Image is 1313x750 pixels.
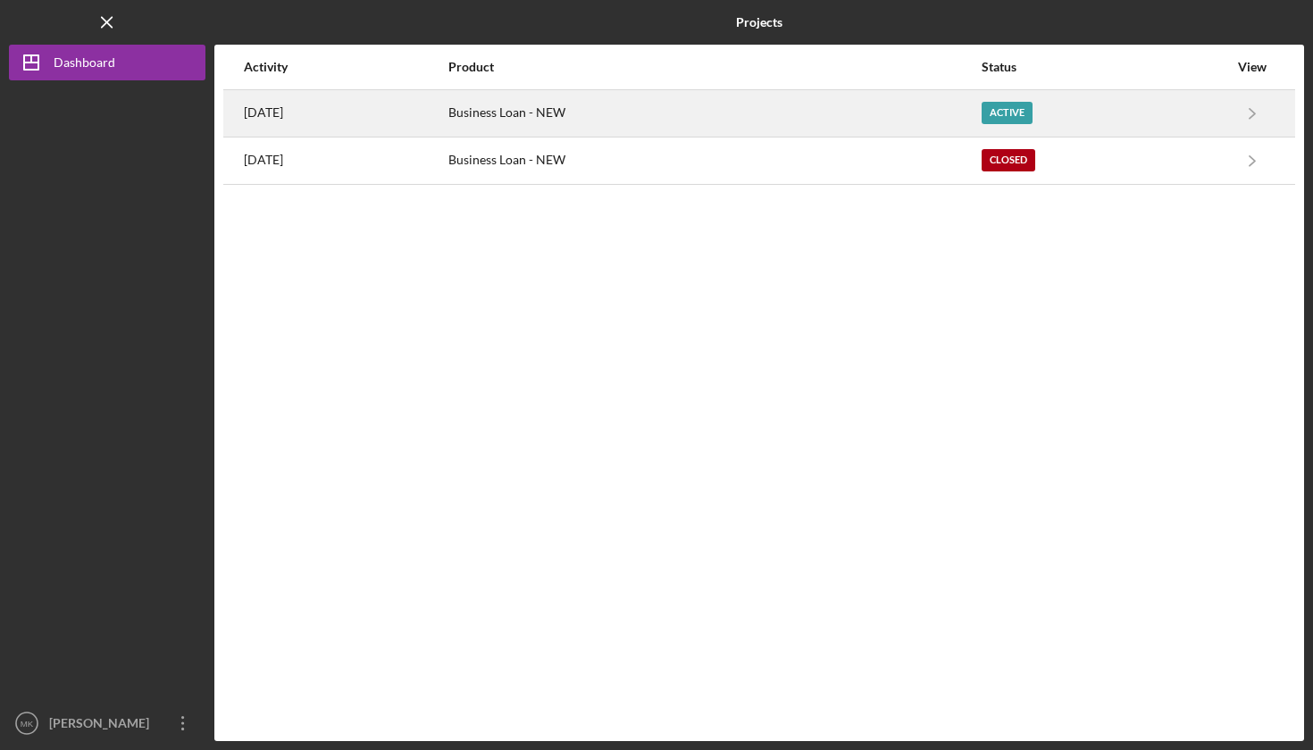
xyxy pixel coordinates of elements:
[982,102,1033,124] div: Active
[736,15,782,29] b: Projects
[982,149,1035,171] div: Closed
[244,153,283,167] time: 2025-02-19 17:53
[448,138,980,183] div: Business Loan - NEW
[448,60,980,74] div: Product
[21,719,34,729] text: MK
[45,705,161,746] div: [PERSON_NAME]
[982,60,1228,74] div: Status
[9,45,205,80] button: Dashboard
[244,105,283,120] time: 2025-09-23 17:58
[54,45,115,85] div: Dashboard
[448,91,980,136] div: Business Loan - NEW
[1230,60,1275,74] div: View
[244,60,447,74] div: Activity
[9,705,205,741] button: MK[PERSON_NAME]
